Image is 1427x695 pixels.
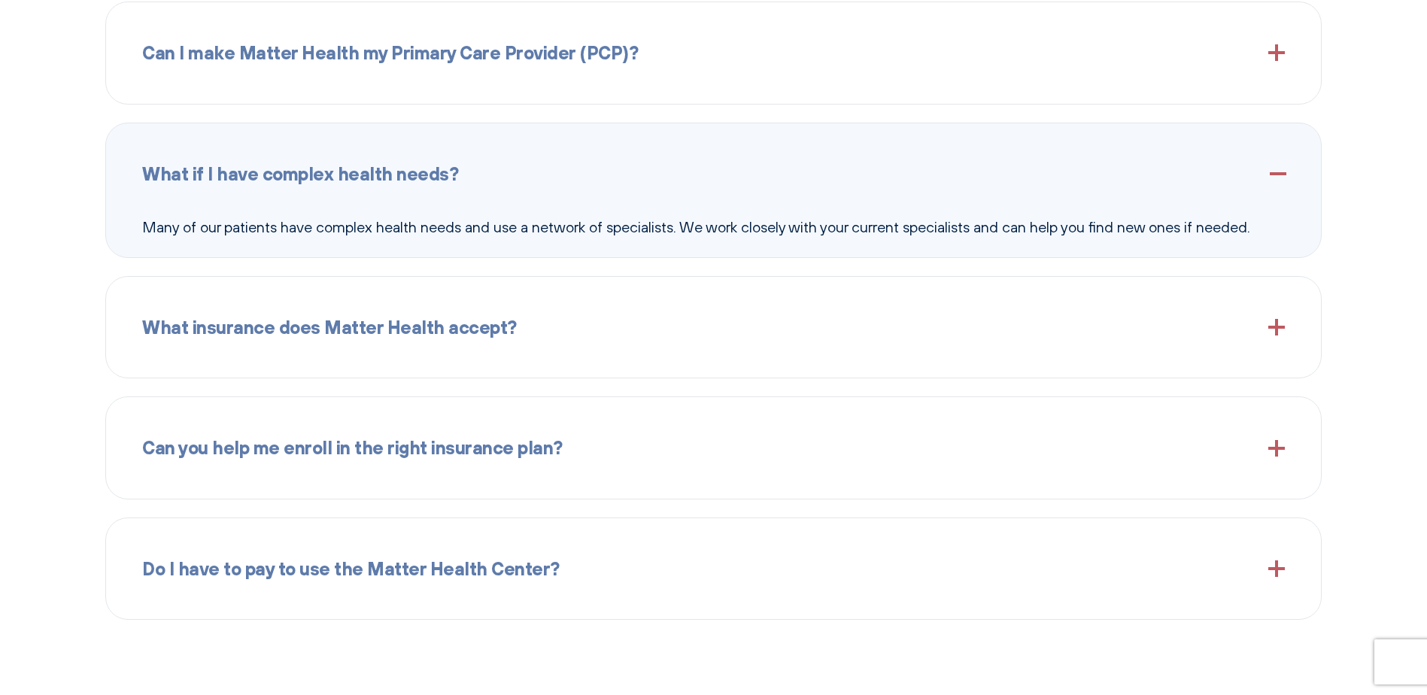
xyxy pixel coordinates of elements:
[142,313,517,341] span: What insurance does Matter Health accept?
[142,215,1285,239] p: Many of our patients have complex health needs and use a network of specialists. We work closely ...
[142,159,458,188] span: What if I have complex health needs?
[142,38,638,67] span: Can I make Matter Health my Primary Care Provider (PCP)?
[142,554,560,583] span: Do I have to pay to use the Matter Health Center?
[142,433,563,462] span: Can you help me enroll in the right insurance plan?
